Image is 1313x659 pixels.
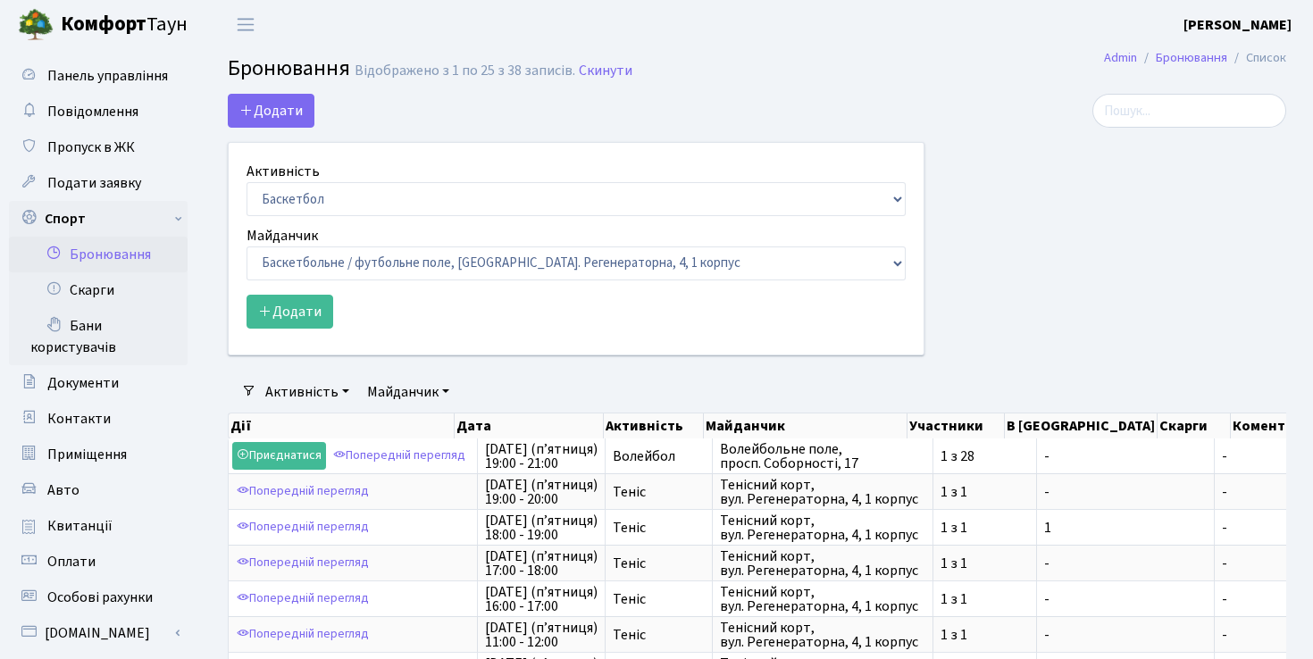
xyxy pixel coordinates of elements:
[720,585,925,613] span: Тенісний корт, вул. Регенераторна, 4, 1 корпус
[47,445,127,464] span: Приміщення
[1104,48,1137,67] a: Admin
[47,480,79,500] span: Авто
[613,628,705,642] span: Теніс
[1044,449,1207,463] span: -
[941,628,1029,642] span: 1 з 1
[47,173,141,193] span: Подати заявку
[247,161,320,182] label: Активність
[232,549,373,577] a: Попередній перегляд
[1227,48,1286,68] li: Список
[1183,14,1292,36] a: [PERSON_NAME]
[9,365,188,401] a: Документи
[1044,628,1207,642] span: -
[47,102,138,121] span: Повідомлення
[47,588,153,607] span: Особові рахунки
[232,442,326,470] a: Приєднатися
[9,94,188,129] a: Повідомлення
[232,513,373,541] a: Попередній перегляд
[47,552,96,571] span: Оплати
[9,129,188,165] a: Пропуск в ЖК
[360,377,456,407] a: Майданчик
[61,10,146,38] b: Комфорт
[455,413,604,438] th: Дата
[485,585,598,613] span: [DATE] (п’ятниця) 16:00 - 17:00
[9,472,188,508] a: Авто
[1044,556,1207,571] span: -
[613,449,705,463] span: Волейбол
[258,377,356,407] a: Активність
[9,272,188,308] a: Скарги
[1222,449,1284,463] span: -
[579,63,632,79] a: Скинути
[941,485,1029,499] span: 1 з 1
[941,556,1029,571] span: 1 з 1
[9,544,188,580] a: Оплати
[232,621,373,648] a: Попередній перегляд
[1222,521,1284,535] span: -
[1158,413,1231,438] th: Скарги
[907,413,1005,438] th: Участники
[1044,485,1207,499] span: -
[1222,485,1284,499] span: -
[232,478,373,505] a: Попередній перегляд
[223,10,268,39] button: Переключити навігацію
[9,580,188,615] a: Особові рахунки
[613,556,705,571] span: Теніс
[485,478,598,506] span: [DATE] (п’ятниця) 19:00 - 20:00
[228,94,314,128] button: Додати
[9,58,188,94] a: Панель управління
[355,63,575,79] div: Відображено з 1 по 25 з 38 записів.
[18,7,54,43] img: logo.png
[720,478,925,506] span: Тенісний корт, вул. Регенераторна, 4, 1 корпус
[47,373,119,393] span: Документи
[9,201,188,237] a: Спорт
[613,485,705,499] span: Теніс
[604,413,704,438] th: Активність
[329,442,470,470] a: Попередній перегляд
[941,592,1029,606] span: 1 з 1
[720,513,925,542] span: Тенісний корт, вул. Регенераторна, 4, 1 корпус
[720,549,925,578] span: Тенісний корт, вул. Регенераторна, 4, 1 корпус
[247,295,333,329] button: Додати
[1044,521,1207,535] span: 1
[247,225,318,246] label: Майданчик
[9,508,188,544] a: Квитанції
[9,615,188,651] a: [DOMAIN_NAME]
[1044,592,1207,606] span: -
[9,308,188,365] a: Бани користувачів
[47,66,168,86] span: Панель управління
[232,585,373,613] a: Попередній перегляд
[47,516,113,536] span: Квитанції
[1222,556,1284,571] span: -
[720,621,925,649] span: Тенісний корт, вул. Регенераторна, 4, 1 корпус
[1092,94,1286,128] input: Пошук...
[941,449,1029,463] span: 1 з 28
[229,413,455,438] th: Дії
[9,165,188,201] a: Подати заявку
[9,237,188,272] a: Бронювання
[613,521,705,535] span: Теніс
[1077,39,1313,77] nav: breadcrumb
[61,10,188,40] span: Таун
[485,513,598,542] span: [DATE] (п’ятниця) 18:00 - 19:00
[1156,48,1227,67] a: Бронювання
[485,442,598,471] span: [DATE] (п’ятниця) 19:00 - 21:00
[1005,413,1158,438] th: В [GEOGRAPHIC_DATA]
[720,442,925,471] span: Волейбольне поле, просп. Соборності, 17
[613,592,705,606] span: Теніс
[941,521,1029,535] span: 1 з 1
[228,53,350,84] span: Бронювання
[47,409,111,429] span: Контакти
[9,401,188,437] a: Контакти
[1183,15,1292,35] b: [PERSON_NAME]
[485,549,598,578] span: [DATE] (п’ятниця) 17:00 - 18:00
[485,621,598,649] span: [DATE] (п’ятниця) 11:00 - 12:00
[47,138,135,157] span: Пропуск в ЖК
[1222,628,1284,642] span: -
[1222,592,1284,606] span: -
[9,437,188,472] a: Приміщення
[704,413,907,438] th: Майданчик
